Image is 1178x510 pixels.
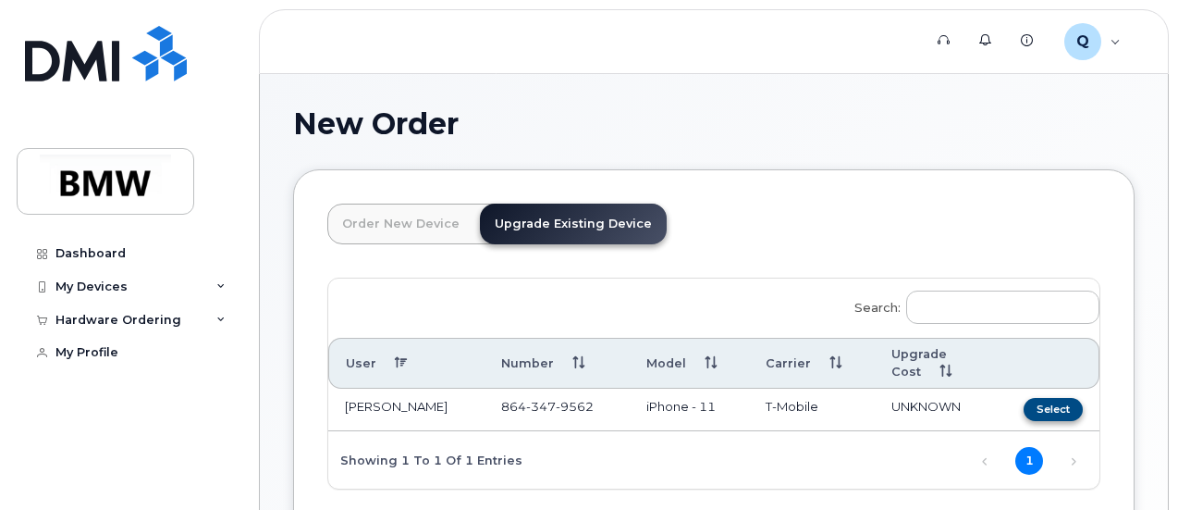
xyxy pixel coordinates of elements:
[328,389,485,431] td: [PERSON_NAME]
[328,338,485,390] th: User: activate to sort column descending
[971,447,999,475] a: Previous
[485,338,630,390] th: Number: activate to sort column ascending
[1098,429,1164,496] iframe: Messenger Launcher
[749,338,875,390] th: Carrier: activate to sort column ascending
[293,107,1135,140] h1: New Order
[875,338,994,390] th: Upgrade Cost: activate to sort column ascending
[630,389,749,431] td: iPhone - 11
[842,279,1099,330] label: Search:
[556,399,594,414] span: 9562
[480,204,667,244] a: Upgrade Existing Device
[526,399,556,414] span: 347
[1024,398,1083,421] button: Select
[1060,447,1087,475] a: Next
[1015,447,1043,475] a: 1
[749,389,875,431] td: T-Mobile
[328,443,522,475] div: Showing 1 to 1 of 1 entries
[906,291,1099,324] input: Search:
[327,204,474,244] a: Order New Device
[891,399,961,414] span: UNKNOWN
[501,399,594,414] span: 864
[630,338,749,390] th: Model: activate to sort column ascending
